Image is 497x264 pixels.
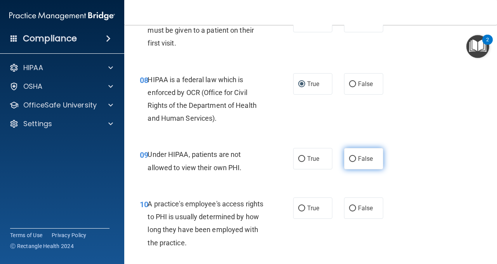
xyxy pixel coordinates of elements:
[486,40,489,50] div: 2
[140,76,148,85] span: 08
[349,156,356,162] input: False
[23,33,77,44] h4: Compliance
[349,81,356,87] input: False
[23,119,52,128] p: Settings
[148,200,263,247] span: A practice's employee's access rights to PHI is usually determined by how long they have been emp...
[148,76,256,123] span: HIPAA is a federal law which is enforced by OCR (Office for Civil Rights of the Department of Hea...
[23,82,43,91] p: OSHA
[298,206,305,211] input: True
[307,18,319,25] span: True
[9,63,113,72] a: HIPAA
[358,80,373,88] span: False
[23,63,43,72] p: HIPAA
[298,81,305,87] input: True
[9,119,113,128] a: Settings
[148,150,242,171] span: Under HIPAA, patients are not allowed to view their own PHI.
[307,155,319,162] span: True
[10,242,74,250] span: Ⓒ Rectangle Health 2024
[307,204,319,212] span: True
[10,231,42,239] a: Terms of Use
[358,204,373,212] span: False
[307,80,319,88] span: True
[140,200,148,209] span: 10
[9,8,115,24] img: PMB logo
[9,100,113,110] a: OfficeSafe University
[52,231,87,239] a: Privacy Policy
[466,35,489,58] button: Open Resource Center, 2 new notifications
[9,82,113,91] a: OSHA
[358,18,373,25] span: False
[140,150,148,160] span: 09
[349,206,356,211] input: False
[298,156,305,162] input: True
[23,100,97,110] p: OfficeSafe University
[148,13,264,47] span: A facility's Notice of Privacy Practices must be given to a patient on their first visit.
[358,155,373,162] span: False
